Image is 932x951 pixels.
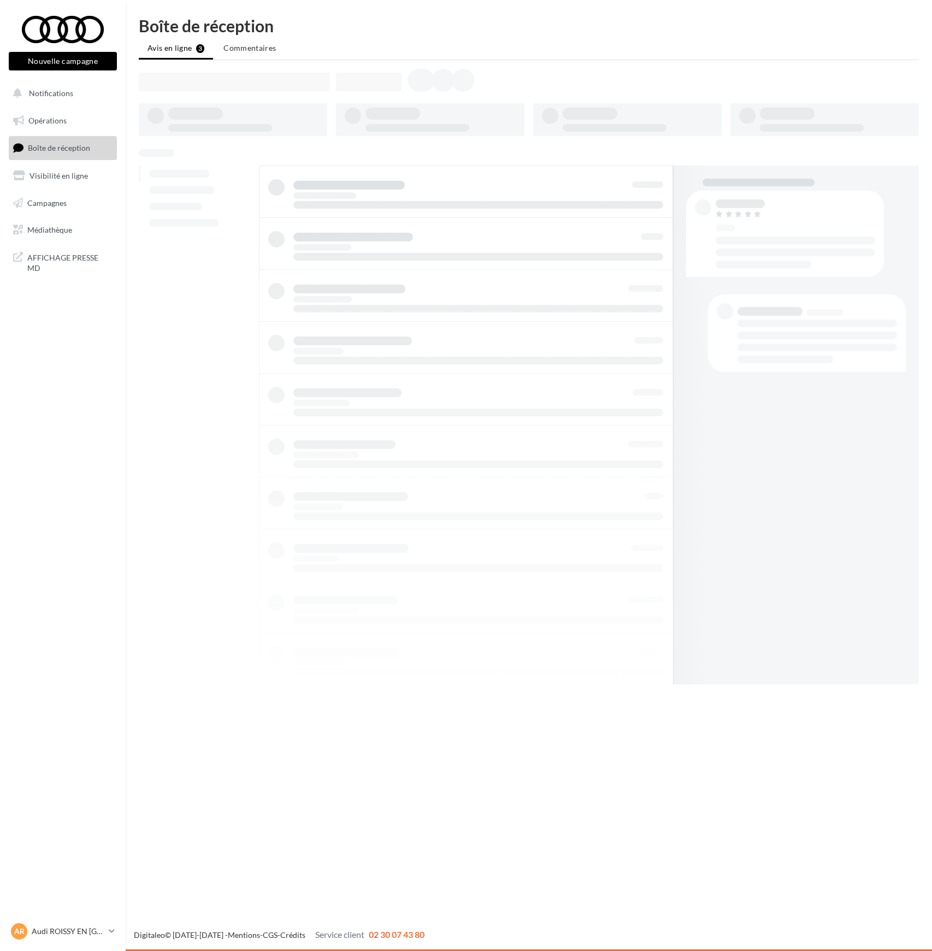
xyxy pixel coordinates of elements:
[134,930,165,940] a: Digitaleo
[30,171,88,180] span: Visibilité en ligne
[280,930,305,940] a: Crédits
[14,926,25,937] span: AR
[27,225,72,234] span: Médiathèque
[28,116,67,125] span: Opérations
[7,82,115,105] button: Notifications
[134,930,424,940] span: © [DATE]-[DATE] - - -
[223,43,276,52] span: Commentaires
[7,164,119,187] a: Visibilité en ligne
[7,246,119,278] a: AFFICHAGE PRESSE MD
[139,17,919,34] div: Boîte de réception
[27,250,113,274] span: AFFICHAGE PRESSE MD
[9,52,117,70] button: Nouvelle campagne
[27,198,67,207] span: Campagnes
[263,930,278,940] a: CGS
[7,192,119,215] a: Campagnes
[369,929,424,940] span: 02 30 07 43 80
[28,143,90,152] span: Boîte de réception
[9,921,117,942] a: AR Audi ROISSY EN [GEOGRAPHIC_DATA]
[228,930,260,940] a: Mentions
[7,109,119,132] a: Opérations
[7,136,119,160] a: Boîte de réception
[29,88,73,98] span: Notifications
[32,926,104,937] p: Audi ROISSY EN [GEOGRAPHIC_DATA]
[7,218,119,241] a: Médiathèque
[315,929,364,940] span: Service client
